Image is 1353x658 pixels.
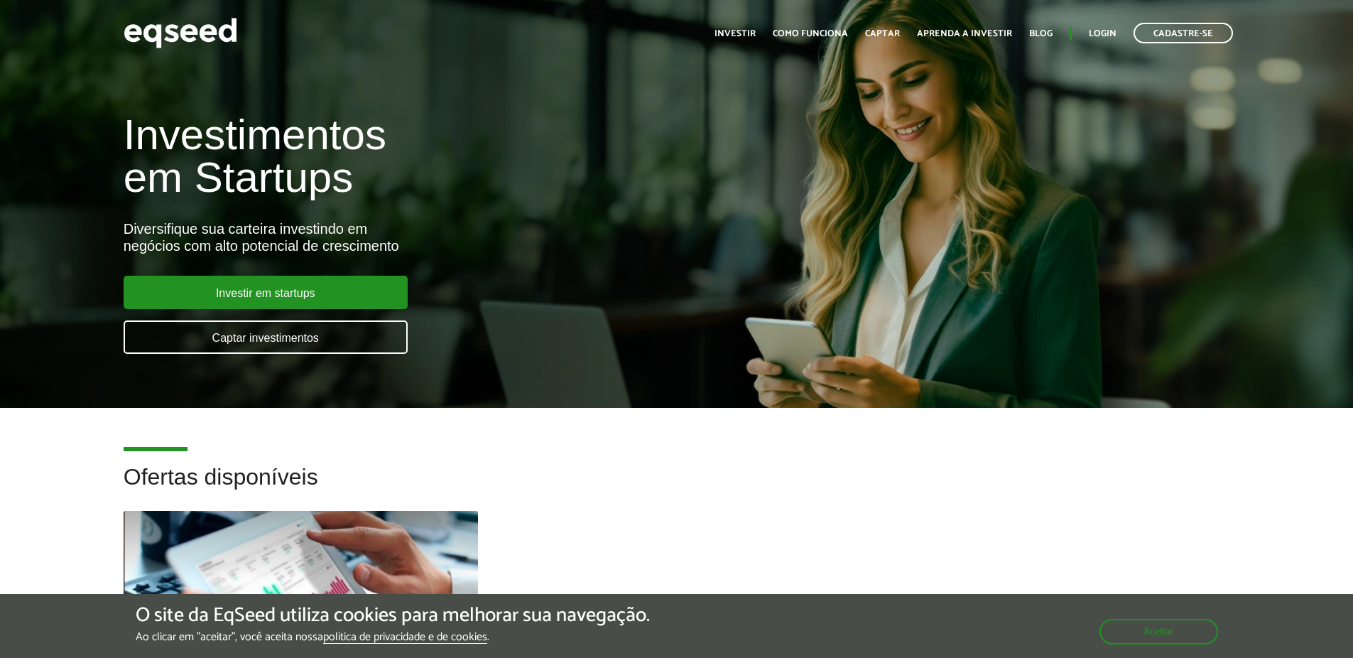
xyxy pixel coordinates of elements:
h5: O site da EqSeed utiliza cookies para melhorar sua navegação. [136,605,650,627]
button: Aceitar [1099,619,1218,644]
h1: Investimentos em Startups [124,114,779,199]
a: Como funciona [773,29,848,38]
h2: Ofertas disponíveis [124,465,1230,511]
div: Diversifique sua carteira investindo em negócios com alto potencial de crescimento [124,220,779,254]
a: política de privacidade e de cookies [323,632,487,644]
a: Cadastre-se [1134,23,1233,43]
img: EqSeed [124,14,237,52]
a: Captar [865,29,900,38]
a: Login [1089,29,1116,38]
a: Investir [714,29,756,38]
a: Aprenda a investir [917,29,1012,38]
a: Investir em startups [124,276,408,309]
a: Captar investimentos [124,320,408,354]
p: Ao clicar em "aceitar", você aceita nossa . [136,630,650,644]
a: Blog [1029,29,1053,38]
